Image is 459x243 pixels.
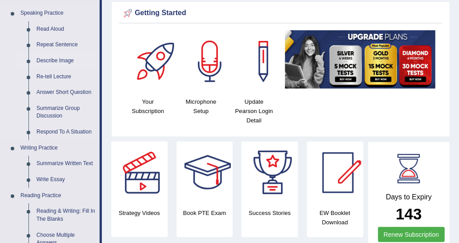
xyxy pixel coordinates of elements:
[32,172,100,188] a: Write Essay
[285,30,435,89] img: small5.jpg
[32,85,100,101] a: Answer Short Question
[378,227,445,242] a: Renew Subscription
[32,69,100,85] a: Re-tell Lecture
[32,156,100,172] a: Summarize Written Text
[32,124,100,140] a: Respond To A Situation
[242,208,298,218] h4: Success Stories
[179,97,223,116] h4: Microphone Setup
[307,208,363,227] h4: EW Booklet Download
[32,203,100,227] a: Reading & Writing: Fill In The Blanks
[111,208,168,218] h4: Strategy Videos
[16,188,100,204] a: Reading Practice
[16,140,100,156] a: Writing Practice
[126,97,170,116] h4: Your Subscription
[121,7,440,20] div: Getting Started
[32,53,100,69] a: Describe Image
[32,21,100,37] a: Read Aloud
[396,205,422,223] b: 143
[32,101,100,124] a: Summarize Group Discussion
[232,97,276,125] h4: Update Pearson Login Detail
[378,193,440,201] h4: Days to Expiry
[177,208,233,218] h4: Book PTE Exam
[32,37,100,53] a: Repeat Sentence
[16,5,100,21] a: Speaking Practice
